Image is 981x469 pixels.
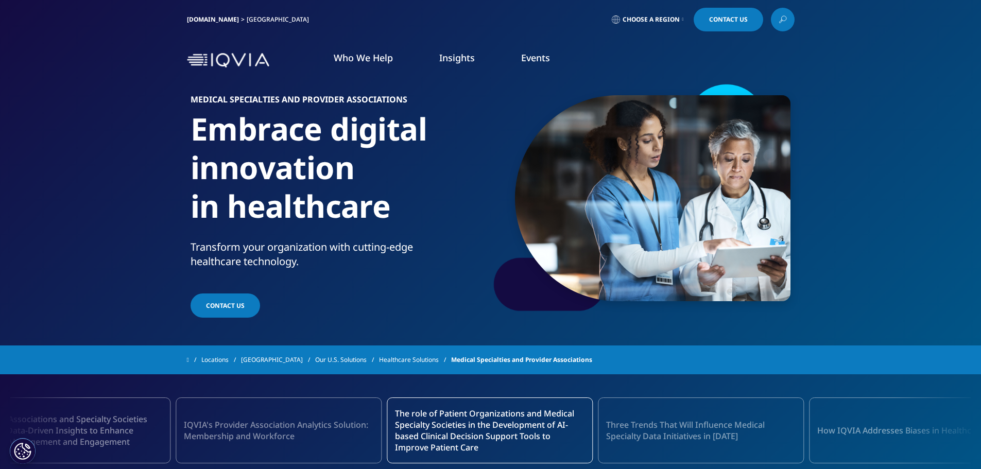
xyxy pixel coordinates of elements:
a: The role of Patient Organizations and Medical Specialty Societies in the Development of AI-based ... [387,397,593,463]
a: IQVIA's Provider Association Analytics Solution: Membership and Workforce [176,397,382,463]
h6: Medical Specialties and Provider Associations [191,95,487,110]
a: Three Trends That Will Influence Medical Specialty Data Initiatives in [DATE] [598,397,804,463]
div: 11 / 16 [387,397,593,463]
a: Contact Us [694,8,763,31]
a: Our U.S. Solutions [315,351,379,369]
a: Insights [439,51,475,64]
img: 2436_doctor-and-nurse-with-digital-tablet-talking.png [515,95,790,301]
a: CONTACT US [191,293,260,318]
a: Who We Help [334,51,393,64]
span: Medical Specialties and Provider Associations [451,351,592,369]
span: Choose a Region [623,15,680,24]
a: Events [521,51,550,64]
div: [GEOGRAPHIC_DATA] [247,15,313,24]
span: CONTACT US [206,301,245,310]
nav: Primary [273,36,795,84]
div: 12 / 16 [598,397,804,463]
button: Cookies Settings [10,438,36,464]
p: Transform your organization with cutting-edge healthcare technology. [191,240,487,275]
h1: Embrace digital innovation in healthcare [191,110,487,240]
div: 10 / 16 [176,397,382,463]
span: IQVIA's Provider Association Analytics Solution: Membership and Workforce [184,419,373,442]
a: [GEOGRAPHIC_DATA] [241,351,315,369]
a: [DOMAIN_NAME] [187,15,239,24]
span: The role of Patient Organizations and Medical Specialty Societies in the Development of AI-based ... [395,408,584,453]
a: Locations [201,351,241,369]
span: Contact Us [709,16,748,23]
img: IQVIA Healthcare Information Technology and Pharma Clinical Research Company [187,53,269,68]
span: Three Trends That Will Influence Medical Specialty Data Initiatives in [DATE] [606,419,796,442]
a: Healthcare Solutions [379,351,451,369]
